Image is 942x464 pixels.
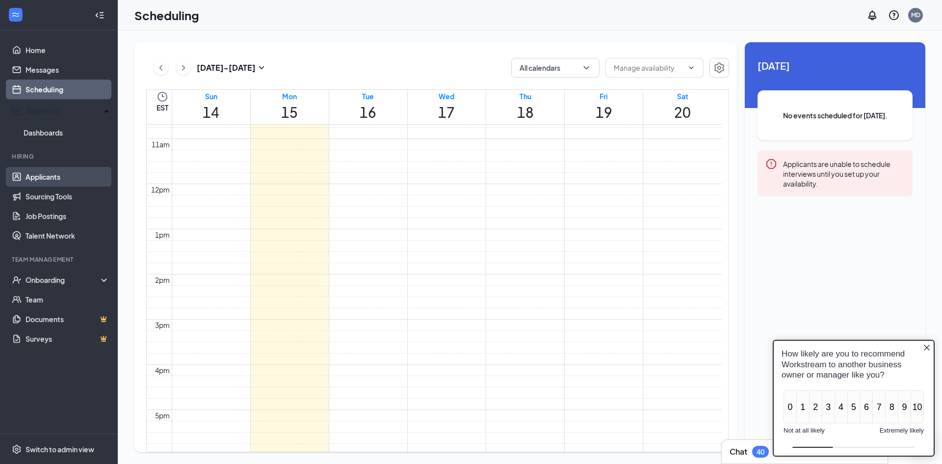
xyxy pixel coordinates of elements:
button: ChevronLeft [154,60,168,75]
div: Sun [203,91,219,102]
div: Thu [517,91,534,102]
span: No events scheduled for [DATE]. [777,110,893,121]
a: Dashboards [24,123,109,142]
svg: UserCheck [12,275,22,285]
h1: 14 [203,102,219,123]
div: Onboarding [26,275,101,285]
h3: Chat [730,446,747,457]
div: Applicants are unable to schedule interviews until you set up your availability. [783,158,905,189]
h1: 19 [596,102,612,123]
a: September 18, 2025 [515,90,536,124]
svg: QuestionInfo [888,9,900,21]
a: Scheduling [26,80,109,99]
div: Sat [674,91,691,102]
svg: SmallChevronDown [256,62,267,74]
div: Tue [360,91,376,102]
a: SurveysCrown [26,329,109,349]
a: September 19, 2025 [594,90,614,124]
input: Manage availability [614,62,683,73]
a: Job Postings [26,206,109,226]
a: Sourcing Tools [26,187,109,206]
a: Applicants [26,167,109,187]
a: September 17, 2025 [436,90,457,124]
a: Talent Network [26,226,109,246]
svg: Error [765,158,777,170]
div: 3pm [153,320,172,330]
a: September 20, 2025 [672,90,693,124]
svg: ChevronRight [179,62,188,74]
h1: 15 [281,102,298,123]
div: Hiring [12,152,107,161]
div: Mon [281,91,298,102]
a: DocumentsCrown [26,309,109,329]
h1: 17 [438,102,455,123]
h1: 18 [517,102,534,123]
svg: Analysis [12,106,22,116]
button: All calendarsChevronDown [511,58,600,78]
svg: Notifications [866,9,878,21]
svg: ChevronLeft [156,62,166,74]
span: [DATE] [758,58,913,73]
h3: [DATE] - [DATE] [197,62,256,73]
div: Team Management [12,255,107,264]
a: September 15, 2025 [279,90,300,124]
div: Reporting [26,106,101,116]
svg: WorkstreamLogo [11,10,21,20]
svg: Clock [157,91,168,103]
a: Home [26,40,109,60]
div: 4pm [153,365,172,376]
button: ChevronRight [176,60,191,75]
iframe: Sprig User Feedback Dialog [765,332,942,464]
div: 5pm [153,410,172,421]
svg: ChevronDown [687,64,695,72]
div: 1pm [153,229,172,240]
div: MD [911,11,920,19]
svg: Settings [713,62,725,74]
a: Team [26,290,109,309]
div: 12pm [149,184,172,195]
h1: Scheduling [134,7,199,24]
h1: 16 [360,102,376,123]
h1: 20 [674,102,691,123]
div: 2pm [153,274,172,285]
button: Settings [709,58,729,78]
a: September 16, 2025 [358,90,378,124]
div: Switch to admin view [26,444,94,454]
div: Fri [596,91,612,102]
a: Messages [26,60,109,80]
a: September 14, 2025 [201,90,221,124]
svg: ChevronDown [581,63,591,73]
svg: Settings [12,444,22,454]
div: Wed [438,91,455,102]
svg: Collapse [95,10,105,20]
div: 40 [757,448,764,456]
span: EST [157,103,168,112]
div: 11am [150,139,172,150]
